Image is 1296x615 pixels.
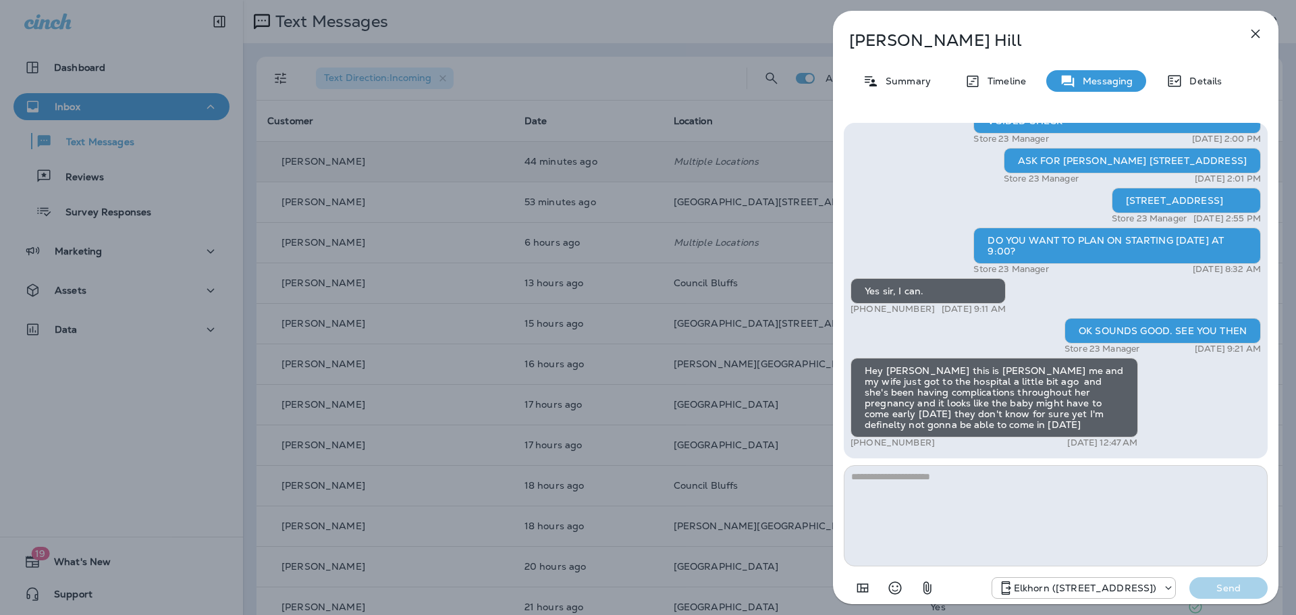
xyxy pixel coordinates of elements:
p: Store 23 Manager [973,134,1048,144]
p: Store 23 Manager [1064,344,1139,354]
p: [DATE] 9:11 AM [942,304,1006,315]
p: [DATE] 2:55 PM [1193,213,1261,224]
button: Add in a premade template [849,574,876,601]
button: Select an emoji [882,574,909,601]
p: Summary [879,76,931,86]
p: Store 23 Manager [1112,213,1187,224]
div: Yes sir, I can. [850,278,1006,304]
p: [PHONE_NUMBER] [850,304,935,315]
div: DO YOU WANT TO PLAN ON STARTING [DATE] AT 9:00? [973,228,1261,264]
p: [PERSON_NAME] Hill [849,31,1218,50]
div: ASK FOR [PERSON_NAME] [STREET_ADDRESS] [1004,148,1261,173]
p: Messaging [1076,76,1133,86]
p: [PHONE_NUMBER] [850,437,935,448]
p: Store 23 Manager [973,264,1048,275]
div: Hey [PERSON_NAME] this is [PERSON_NAME] me and my wife just got to the hospital a little bit ago ... [850,358,1138,437]
p: [DATE] 2:00 PM [1192,134,1261,144]
p: Elkhorn ([STREET_ADDRESS]) [1014,583,1157,593]
p: [DATE] 9:21 AM [1195,344,1261,354]
p: Store 23 Manager [1004,173,1079,184]
div: [STREET_ADDRESS] [1112,188,1261,213]
p: Timeline [981,76,1026,86]
p: [DATE] 8:32 AM [1193,264,1261,275]
div: +1 (402) 502-7400 [992,580,1176,596]
p: [DATE] 2:01 PM [1195,173,1261,184]
div: OK SOUNDS GOOD. SEE YOU THEN [1064,318,1261,344]
p: [DATE] 12:47 AM [1067,437,1137,448]
p: Details [1183,76,1222,86]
